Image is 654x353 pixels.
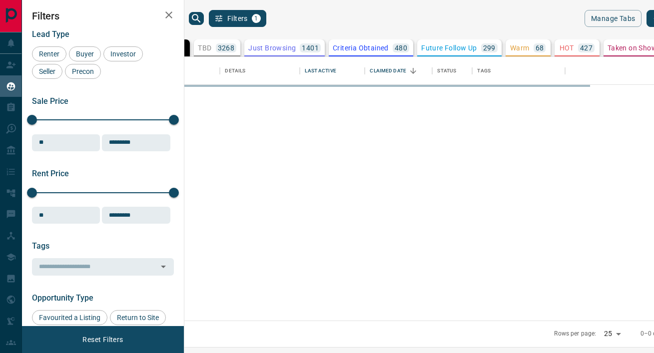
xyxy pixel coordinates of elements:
[32,64,62,79] div: Seller
[580,44,593,51] p: 427
[406,64,420,78] button: Sort
[189,12,204,25] button: search button
[32,241,49,251] span: Tags
[225,57,245,85] div: Details
[253,15,260,22] span: 1
[32,310,107,325] div: Favourited a Listing
[432,57,472,85] div: Status
[32,29,69,39] span: Lead Type
[69,46,101,61] div: Buyer
[218,44,235,51] p: 3268
[35,314,104,322] span: Favourited a Listing
[477,57,491,85] div: Tags
[72,50,97,58] span: Buyer
[370,57,406,85] div: Claimed Date
[110,310,166,325] div: Return to Site
[302,44,319,51] p: 1401
[103,46,143,61] div: Investor
[483,44,496,51] p: 299
[209,10,266,27] button: Filters1
[560,44,574,51] p: HOT
[510,44,530,51] p: Warm
[76,331,129,348] button: Reset Filters
[35,67,59,75] span: Seller
[300,57,365,85] div: Last Active
[305,57,336,85] div: Last Active
[600,327,624,341] div: 25
[248,44,296,51] p: Just Browsing
[68,67,97,75] span: Precon
[107,50,139,58] span: Investor
[156,260,170,274] button: Open
[554,330,596,338] p: Rows per page:
[32,96,68,106] span: Sale Price
[536,44,544,51] p: 68
[198,44,211,51] p: TBD
[421,44,477,51] p: Future Follow Up
[437,57,456,85] div: Status
[220,57,300,85] div: Details
[32,46,66,61] div: Renter
[32,10,174,22] h2: Filters
[333,44,389,51] p: Criteria Obtained
[150,57,220,85] div: Name
[113,314,162,322] span: Return to Site
[65,64,101,79] div: Precon
[32,169,69,178] span: Rent Price
[585,10,642,27] button: Manage Tabs
[365,57,432,85] div: Claimed Date
[395,44,407,51] p: 480
[35,50,63,58] span: Renter
[472,57,565,85] div: Tags
[32,293,93,303] span: Opportunity Type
